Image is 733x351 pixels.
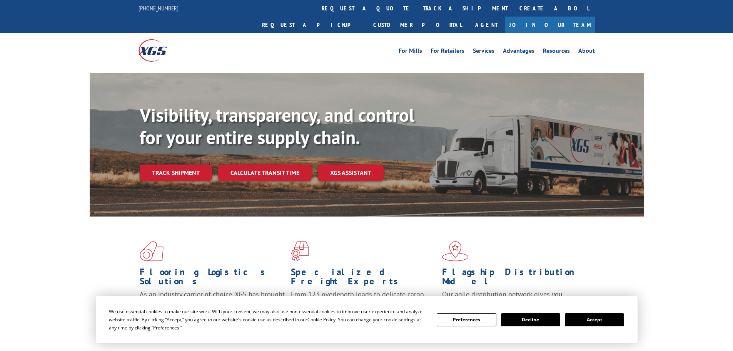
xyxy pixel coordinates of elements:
[153,324,179,331] span: Preferences
[218,165,312,181] a: Calculate transit time
[468,17,505,33] a: Agent
[139,4,179,12] a: [PHONE_NUMBER]
[399,48,422,56] a: For Mills
[256,17,367,33] a: Request a pickup
[543,48,570,56] a: Resources
[503,48,534,56] a: Advantages
[140,267,285,290] h1: Flooring Logistics Solutions
[291,290,436,324] p: From 123 overlength loads to delicate cargo, our experienced staff knows the best way to move you...
[96,296,638,343] div: Cookie Consent Prompt
[431,48,464,56] a: For Retailers
[442,290,584,308] span: Our agile distribution network gives you nationwide inventory management on demand.
[291,267,436,290] h1: Specialized Freight Experts
[578,48,595,56] a: About
[565,313,624,326] button: Accept
[140,103,414,149] b: Visibility, transparency, and control for your entire supply chain.
[442,267,588,290] h1: Flagship Distribution Model
[367,17,468,33] a: Customer Portal
[140,165,212,181] a: Track shipment
[318,165,384,181] a: XGS ASSISTANT
[442,241,469,261] img: xgs-icon-flagship-distribution-model-red
[501,313,560,326] button: Decline
[307,316,336,323] span: Cookie Policy
[291,241,309,261] img: xgs-icon-focused-on-flooring-red
[437,313,496,326] button: Preferences
[140,241,164,261] img: xgs-icon-total-supply-chain-intelligence-red
[473,48,494,56] a: Services
[109,307,427,332] div: We use essential cookies to make our site work. With your consent, we may also use non-essential ...
[140,290,285,317] span: As an industry carrier of choice, XGS has brought innovation and dedication to flooring logistics...
[505,17,595,33] a: Join Our Team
